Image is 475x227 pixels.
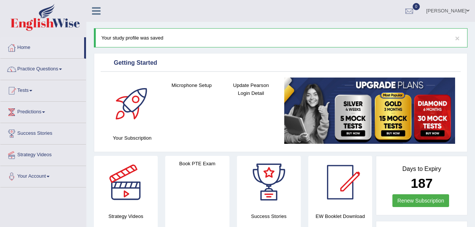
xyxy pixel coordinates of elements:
[392,194,449,207] a: Renew Subscription
[0,145,86,163] a: Strategy Videos
[411,176,433,190] b: 187
[0,59,86,78] a: Practice Questions
[284,78,455,144] img: small5.jpg
[385,166,459,172] h4: Days to Expiry
[413,3,420,10] span: 0
[103,58,459,69] div: Getting Started
[0,166,86,185] a: Your Account
[94,28,467,47] div: Your study profile was saved
[0,102,86,120] a: Predictions
[308,212,372,220] h4: EW Booklet Download
[165,160,229,168] h4: Book PTE Exam
[237,212,301,220] h4: Success Stories
[94,212,158,220] h4: Strategy Videos
[0,37,84,56] a: Home
[225,81,277,97] h4: Update Pearson Login Detail
[106,134,158,142] h4: Your Subscription
[0,80,86,99] a: Tests
[455,34,460,42] button: ×
[166,81,217,89] h4: Microphone Setup
[0,123,86,142] a: Success Stories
